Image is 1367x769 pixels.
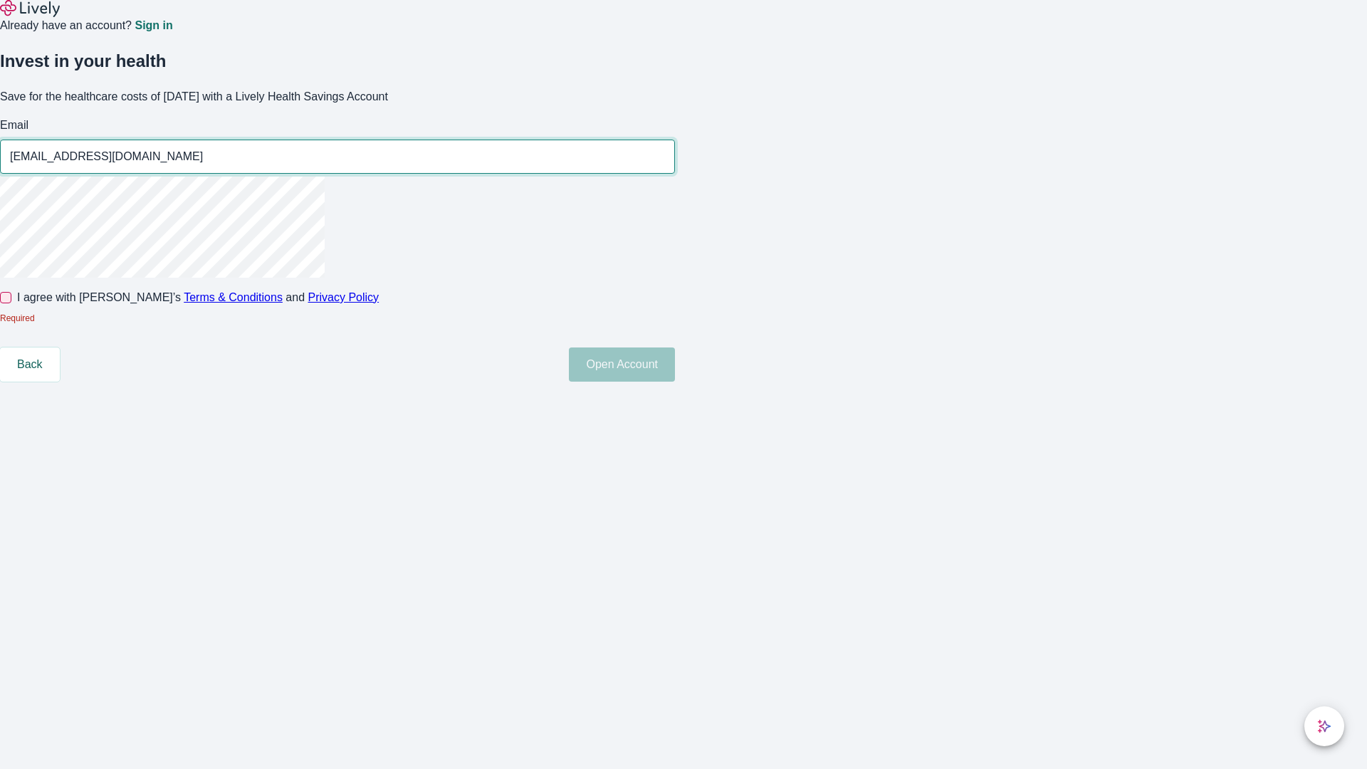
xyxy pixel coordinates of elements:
[1317,719,1331,733] svg: Lively AI Assistant
[1304,706,1344,746] button: chat
[17,289,379,306] span: I agree with [PERSON_NAME]’s and
[184,291,283,303] a: Terms & Conditions
[135,20,172,31] a: Sign in
[308,291,379,303] a: Privacy Policy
